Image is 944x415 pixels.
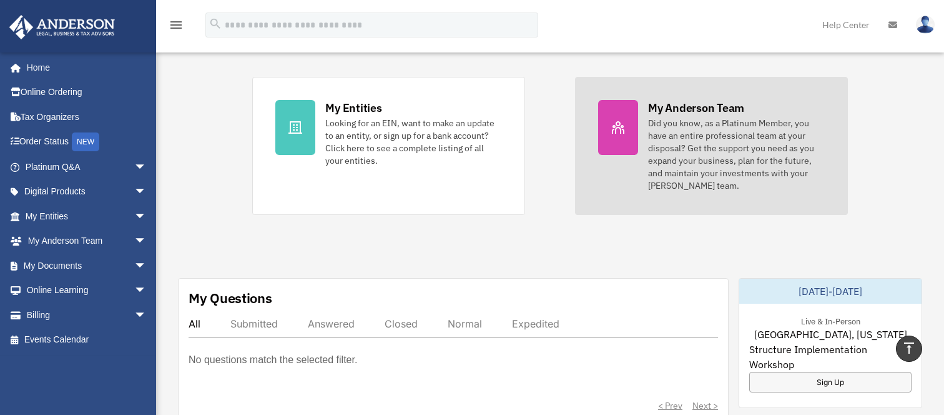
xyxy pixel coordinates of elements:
i: vertical_align_top [902,341,917,356]
div: Live & In-Person [791,314,870,327]
span: arrow_drop_down [134,229,159,254]
div: Submitted [230,317,278,330]
a: Order StatusNEW [9,129,165,155]
span: arrow_drop_down [134,204,159,229]
img: User Pic [916,16,935,34]
div: My Anderson Team [648,100,744,116]
div: Did you know, as a Platinum Member, you have an entire professional team at your disposal? Get th... [648,117,825,192]
a: Home [9,55,159,80]
div: [DATE]-[DATE] [739,279,922,304]
a: Events Calendar [9,327,165,352]
span: arrow_drop_down [134,253,159,279]
div: Normal [448,317,482,330]
div: Looking for an EIN, want to make an update to an entity, or sign up for a bank account? Click her... [325,117,502,167]
span: Structure Implementation Workshop [749,342,912,372]
a: Billingarrow_drop_down [9,302,165,327]
div: Expedited [512,317,559,330]
a: Online Learningarrow_drop_down [9,278,165,303]
a: Tax Organizers [9,104,165,129]
a: Sign Up [749,372,912,392]
span: [GEOGRAPHIC_DATA], [US_STATE] [754,327,907,342]
img: Anderson Advisors Platinum Portal [6,15,119,39]
span: arrow_drop_down [134,302,159,328]
a: Platinum Q&Aarrow_drop_down [9,154,165,179]
div: All [189,317,200,330]
span: arrow_drop_down [134,154,159,180]
span: arrow_drop_down [134,278,159,304]
i: search [209,17,222,31]
div: Answered [308,317,355,330]
a: My Entities Looking for an EIN, want to make an update to an entity, or sign up for a bank accoun... [252,77,525,215]
span: arrow_drop_down [134,179,159,205]
a: My Documentsarrow_drop_down [9,253,165,278]
div: My Entities [325,100,381,116]
i: menu [169,17,184,32]
a: My Anderson Team Did you know, as a Platinum Member, you have an entire professional team at your... [575,77,848,215]
div: NEW [72,132,99,151]
a: My Entitiesarrow_drop_down [9,204,165,229]
a: My Anderson Teamarrow_drop_down [9,229,165,254]
a: vertical_align_top [896,336,922,362]
a: menu [169,22,184,32]
a: Digital Productsarrow_drop_down [9,179,165,204]
div: Closed [385,317,418,330]
div: My Questions [189,289,272,307]
a: Online Ordering [9,80,165,105]
p: No questions match the selected filter. [189,351,357,369]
